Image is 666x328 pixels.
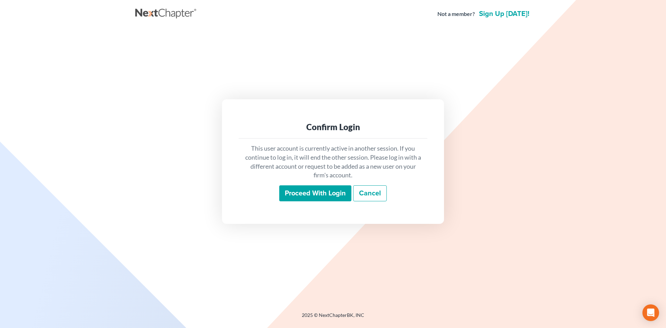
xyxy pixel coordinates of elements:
strong: Not a member? [437,10,475,18]
a: Sign up [DATE]! [478,10,531,17]
input: Proceed with login [279,185,351,201]
p: This user account is currently active in another session. If you continue to log in, it will end ... [244,144,422,180]
div: Open Intercom Messenger [642,304,659,321]
a: Cancel [353,185,387,201]
div: 2025 © NextChapterBK, INC [135,312,531,324]
div: Confirm Login [244,121,422,133]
